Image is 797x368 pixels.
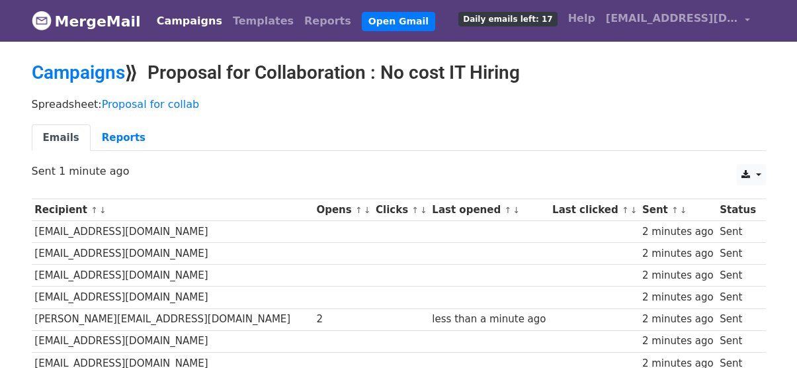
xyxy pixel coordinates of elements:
[716,243,759,265] td: Sent
[32,11,52,30] img: MergeMail logo
[32,287,314,308] td: [EMAIL_ADDRESS][DOMAIN_NAME]
[549,199,639,221] th: Last clicked
[372,199,429,221] th: Clicks
[642,268,714,283] div: 2 minutes ago
[622,205,629,215] a: ↑
[716,308,759,330] td: Sent
[32,265,314,287] td: [EMAIL_ADDRESS][DOMAIN_NAME]
[32,62,766,84] h2: ⟫ Proposal for Collaboration : No cost IT Hiring
[420,205,427,215] a: ↓
[151,8,228,34] a: Campaigns
[32,308,314,330] td: [PERSON_NAME][EMAIL_ADDRESS][DOMAIN_NAME]
[32,243,314,265] td: [EMAIL_ADDRESS][DOMAIN_NAME]
[32,330,314,352] td: [EMAIL_ADDRESS][DOMAIN_NAME]
[639,199,716,221] th: Sent
[642,246,714,261] div: 2 minutes ago
[671,205,679,215] a: ↑
[32,199,314,221] th: Recipient
[32,97,766,111] p: Spreadsheet:
[716,221,759,243] td: Sent
[642,312,714,327] div: 2 minutes ago
[716,287,759,308] td: Sent
[355,205,362,215] a: ↑
[102,98,200,111] a: Proposal for collab
[364,205,371,215] a: ↓
[606,11,738,26] span: [EMAIL_ADDRESS][DOMAIN_NAME]
[228,8,299,34] a: Templates
[32,164,766,178] p: Sent 1 minute ago
[716,265,759,287] td: Sent
[453,5,562,32] a: Daily emails left: 17
[563,5,601,32] a: Help
[716,330,759,352] td: Sent
[91,124,157,152] a: Reports
[458,12,557,26] span: Daily emails left: 17
[680,205,687,215] a: ↓
[630,205,638,215] a: ↓
[99,205,106,215] a: ↓
[32,221,314,243] td: [EMAIL_ADDRESS][DOMAIN_NAME]
[32,7,141,35] a: MergeMail
[601,5,755,36] a: [EMAIL_ADDRESS][DOMAIN_NAME]
[513,205,520,215] a: ↓
[432,312,546,327] div: less than a minute ago
[32,124,91,152] a: Emails
[299,8,357,34] a: Reports
[362,12,435,31] a: Open Gmail
[642,224,714,240] div: 2 minutes ago
[32,62,125,83] a: Campaigns
[316,312,369,327] div: 2
[642,334,714,349] div: 2 minutes ago
[642,290,714,305] div: 2 minutes ago
[429,199,550,221] th: Last opened
[411,205,419,215] a: ↑
[91,205,98,215] a: ↑
[314,199,373,221] th: Opens
[716,199,759,221] th: Status
[504,205,511,215] a: ↑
